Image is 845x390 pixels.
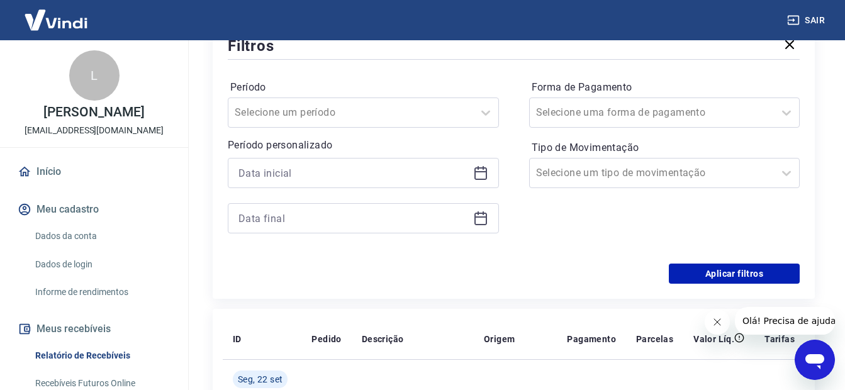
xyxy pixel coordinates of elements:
[484,333,515,345] p: Origem
[311,333,341,345] p: Pedido
[30,279,173,305] a: Informe de rendimentos
[735,307,835,335] iframe: Mensagem da empresa
[30,343,173,369] a: Relatório de Recebíveis
[669,264,800,284] button: Aplicar filtros
[693,333,734,345] p: Valor Líq.
[795,340,835,380] iframe: Botão para abrir a janela de mensagens
[567,333,616,345] p: Pagamento
[233,333,242,345] p: ID
[532,140,798,155] label: Tipo de Movimentação
[15,158,173,186] a: Início
[705,309,730,335] iframe: Fechar mensagem
[69,50,120,101] div: L
[15,315,173,343] button: Meus recebíveis
[8,9,106,19] span: Olá! Precisa de ajuda?
[15,1,97,39] img: Vindi
[785,9,830,32] button: Sair
[238,373,283,386] span: Seg, 22 set
[764,333,795,345] p: Tarifas
[532,80,798,95] label: Forma de Pagamento
[43,106,144,119] p: [PERSON_NAME]
[228,36,274,56] h5: Filtros
[362,333,404,345] p: Descrição
[228,138,499,153] p: Período personalizado
[30,252,173,277] a: Dados de login
[238,164,468,182] input: Data inicial
[25,124,164,137] p: [EMAIL_ADDRESS][DOMAIN_NAME]
[15,196,173,223] button: Meu cadastro
[230,80,496,95] label: Período
[238,209,468,228] input: Data final
[30,223,173,249] a: Dados da conta
[636,333,673,345] p: Parcelas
